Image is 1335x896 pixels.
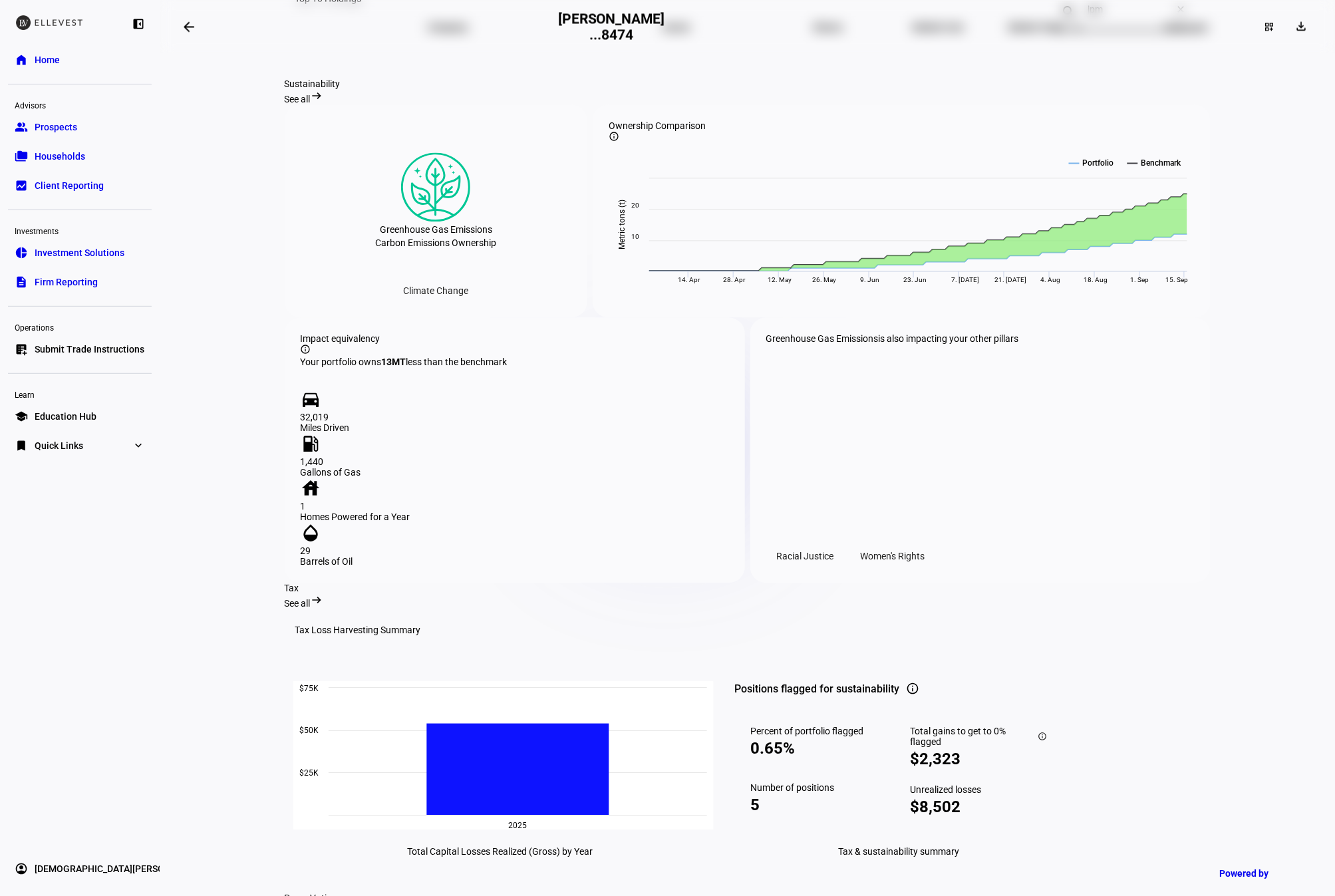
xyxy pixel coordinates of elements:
[631,202,639,209] text: 20
[766,333,879,344] span: Greenhouse Gas Emissions
[301,333,380,344] span: Impact equivalency
[1084,276,1108,283] span: 18. Aug
[724,276,746,283] span: 28. Apr
[8,317,152,336] div: Operations
[751,782,868,793] div: Number of positions
[35,410,96,423] span: Education Hub
[301,388,322,410] mat-icon: directions_car
[910,726,1036,747] span: Total gains to get to 0% flagged
[301,456,729,467] div: 1,440
[768,276,792,283] span: 12. May
[8,239,152,266] a: pie_chartInvestment Solutions
[8,384,152,403] div: Learn
[678,276,700,283] span: 14. Apr
[1213,861,1315,886] a: Powered by
[35,246,124,259] span: Investment Solutions
[382,357,406,367] strong: 13
[609,131,619,142] mat-icon: info_outline
[557,11,666,43] h2: [PERSON_NAME] ...8474
[1038,732,1048,741] mat-icon: info
[311,593,324,607] mat-icon: arrow_right_alt
[1295,19,1308,33] mat-icon: download
[285,598,311,609] span: See all
[8,114,152,140] a: groupProspects
[35,439,83,452] span: Quick Links
[35,150,85,163] span: Households
[301,433,322,454] mat-icon: local_gas_station
[299,726,319,735] text: $50K
[15,863,28,876] eth-mat-symbol: account_circle
[401,152,470,222] img: climateChange.colored.svg
[618,200,627,249] text: Metric tons (t)
[35,179,104,192] span: Client Reporting
[15,246,28,259] eth-mat-symbol: pie_chart
[735,846,1064,857] div: Tax & sustainability summary
[15,275,28,289] eth-mat-symbol: description
[311,89,324,102] mat-icon: arrow_right_alt
[766,333,1019,344] div: is also impacting your other pillars
[15,150,28,163] eth-mat-symbol: folder_copy
[8,269,152,295] a: descriptionFirm Reporting
[631,233,639,240] text: 10
[301,467,729,478] div: Gallons of Gas
[380,222,492,237] div: Greenhouse Gas Emissions
[295,625,421,635] h3: Tax Loss Harvesting Summary
[1131,276,1149,283] span: 1. Sep
[301,344,311,355] mat-icon: info_outline
[15,410,28,423] eth-mat-symbol: school
[508,821,527,830] text: 2025
[1083,158,1114,168] text: Portfolio
[15,179,28,192] eth-mat-symbol: bid_landscape
[1040,276,1060,283] span: 4. Aug
[8,221,152,239] div: Investments
[285,78,1211,89] div: Sustainability
[15,343,28,356] eth-mat-symbol: list_alt_add
[8,95,152,114] div: Advisors
[1165,276,1188,283] span: 15. Sep
[8,172,152,199] a: bid_landscapeClient Reporting
[375,237,496,248] div: Carbon Emissions Ownership
[751,726,864,736] span: Percent of portfolio flagged
[301,545,729,556] div: 29
[910,784,981,795] span: Unrealized losses
[301,478,322,499] mat-icon: house
[766,545,845,567] div: Racial Justice
[910,750,1047,768] div: $2,323
[1264,21,1275,32] mat-icon: dashboard_customize
[15,53,28,67] eth-mat-symbol: home
[287,846,714,857] div: Total Capital Losses Realized (Gross) by Year
[751,739,868,758] div: 0.65%
[1141,158,1182,168] text: Benchmark
[285,94,311,104] span: See all
[15,120,28,134] eth-mat-symbol: group
[301,357,729,367] div: Your portfolio owns less than the benchmark
[132,439,145,452] eth-mat-symbol: expand_more
[301,556,729,567] div: Barrels of Oil
[8,143,152,170] a: folder_copyHouseholds
[952,276,980,283] span: 7. [DATE]
[35,863,204,876] span: [DEMOGRAPHIC_DATA][PERSON_NAME]
[609,120,1194,131] div: Ownership Comparison
[35,343,144,356] span: Submit Trade Instructions
[910,798,1047,816] div: $8,502
[299,684,319,693] text: $75K
[813,276,837,283] span: 26. May
[751,796,868,814] div: 5
[301,512,729,522] div: Homes Powered for a Year
[299,768,319,778] text: $25K
[35,275,98,289] span: Firm Reporting
[392,280,479,301] div: Climate Change
[8,47,152,73] a: homeHome
[301,522,322,543] mat-icon: opacity
[907,682,920,695] mat-icon: info
[850,545,936,567] div: Women's Rights
[301,422,729,433] div: Miles Driven
[861,276,880,283] span: 9. Jun
[995,276,1027,283] span: 21. [DATE]
[285,583,1211,593] div: Tax
[132,17,145,31] eth-mat-symbol: left_panel_close
[181,19,197,35] mat-icon: arrow_backwards
[392,357,406,367] span: MT
[301,412,729,422] div: 32,019
[301,501,729,512] div: 1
